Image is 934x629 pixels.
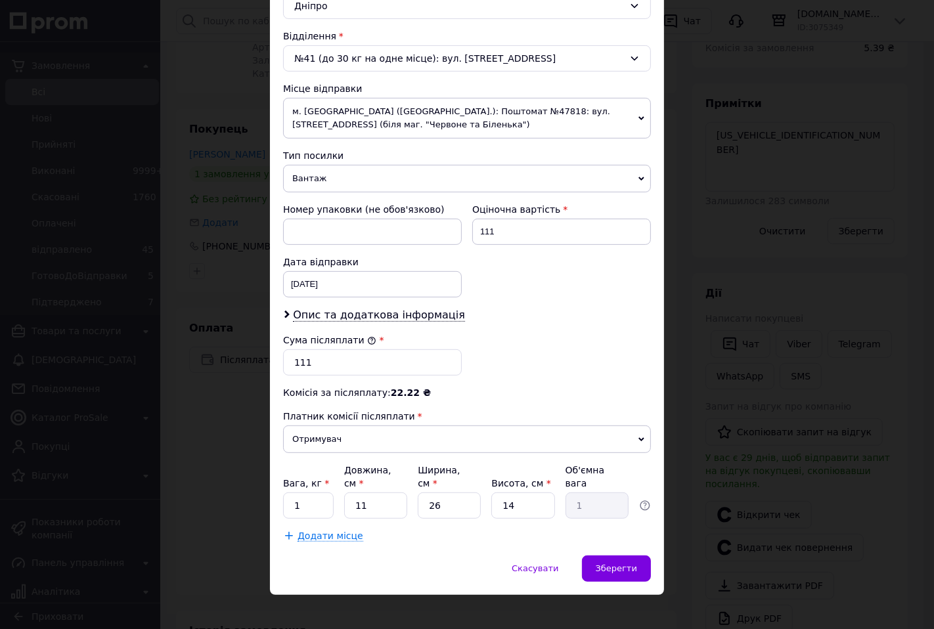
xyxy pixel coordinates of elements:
span: Скасувати [512,563,558,573]
span: м. [GEOGRAPHIC_DATA] ([GEOGRAPHIC_DATA].): Поштомат №47818: вул. [STREET_ADDRESS] (біля маг. "Чер... [283,98,651,139]
span: Зберегти [596,563,637,573]
span: Отримувач [283,425,651,453]
span: Вантаж [283,165,651,192]
div: Номер упаковки (не обов'язково) [283,203,462,216]
div: Комісія за післяплату: [283,386,651,399]
div: Відділення [283,30,651,43]
span: Місце відправки [283,83,363,94]
span: Тип посилки [283,150,344,161]
label: Ширина, см [418,465,460,488]
label: Сума післяплати [283,335,376,345]
div: Об'ємна вага [566,464,629,490]
span: 22.22 ₴ [391,387,431,398]
span: Платник комісії післяплати [283,411,415,422]
div: Оціночна вартість [472,203,651,216]
div: №41 (до 30 кг на одне місце): вул. [STREET_ADDRESS] [283,45,651,72]
div: Дата відправки [283,255,462,269]
span: Додати місце [298,531,363,542]
label: Довжина, см [344,465,391,488]
label: Вага, кг [283,478,329,488]
span: Опис та додаткова інформація [293,309,465,322]
label: Висота, см [491,478,550,488]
